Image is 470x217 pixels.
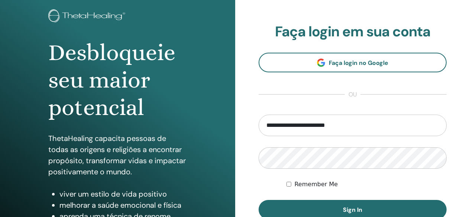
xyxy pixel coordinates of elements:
[48,39,187,122] h1: Desbloqueie seu maior potencial
[329,59,388,67] span: Faça login no Google
[294,180,338,189] label: Remember Me
[286,180,447,189] div: Keep me authenticated indefinitely or until I manually logout
[343,206,362,214] span: Sign In
[259,53,447,72] a: Faça login no Google
[259,23,447,40] h2: Faça login em sua conta
[345,90,360,99] span: ou
[48,133,187,177] p: ThetaHealing capacita pessoas de todas as origens e religiões a encontrar propósito, transformar ...
[59,200,187,211] li: melhorar a saúde emocional e física
[59,188,187,200] li: viver um estilo de vida positivo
